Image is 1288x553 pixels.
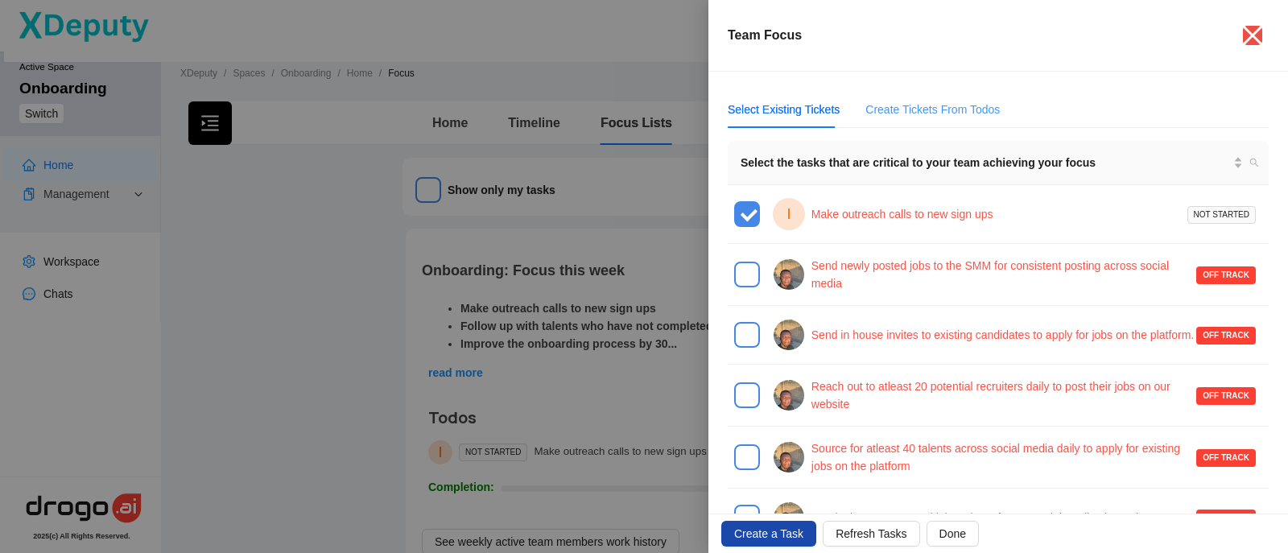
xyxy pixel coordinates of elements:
span: OFF TRACK [1196,510,1256,527]
span: Done [939,525,966,543]
button: Create a Task [721,521,816,547]
p: Team Focus [728,26,1224,45]
div: Select Existing Tickets [728,101,840,118]
span: OFF TRACK [1196,327,1256,345]
span: OFF TRACK [1196,387,1256,405]
span: I [786,203,791,225]
a: Make outreach calls to new sign ups [811,205,993,223]
img: tx0hfuwtfqzme7doqgjs.jpg [774,380,804,411]
a: Send newly posted jobs to the SMM for consistent posting across social media [811,257,1196,292]
img: tx0hfuwtfqzme7doqgjs.jpg [774,320,804,350]
button: Refresh Tasks [823,521,919,547]
span: OFF TRACK [1196,266,1256,284]
a: Send atleast 75 external job updates for our social media channels [811,509,1144,526]
span: Create a Task [734,525,803,543]
div: Create Tickets From Todos [865,101,1000,118]
img: tx0hfuwtfqzme7doqgjs.jpg [774,259,804,290]
span: OFF TRACK [1196,449,1256,467]
a: Source for atleast 40 talents across social media daily to apply for existing jobs on the platform [811,440,1196,475]
img: tx0hfuwtfqzme7doqgjs.jpg [774,442,804,473]
span: Refresh Tasks [836,525,906,543]
span: Select the tasks that are critical to your team achieving your focus [741,154,1230,171]
a: Send in house invites to existing candidates to apply for jobs on the platform. [811,326,1195,344]
th: Select the tasks that are critical to your team achieving your focus [728,141,1269,185]
span: search [1249,158,1259,167]
span: close [1240,23,1265,48]
a: Reach out to atleast 20 potential recruiters daily to post their jobs on our website [811,378,1196,413]
span: NOT STARTED [1187,206,1256,224]
button: Done [927,521,979,547]
button: Close [1243,26,1262,45]
img: tx0hfuwtfqzme7doqgjs.jpg [774,502,804,533]
span: search [1246,151,1262,175]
